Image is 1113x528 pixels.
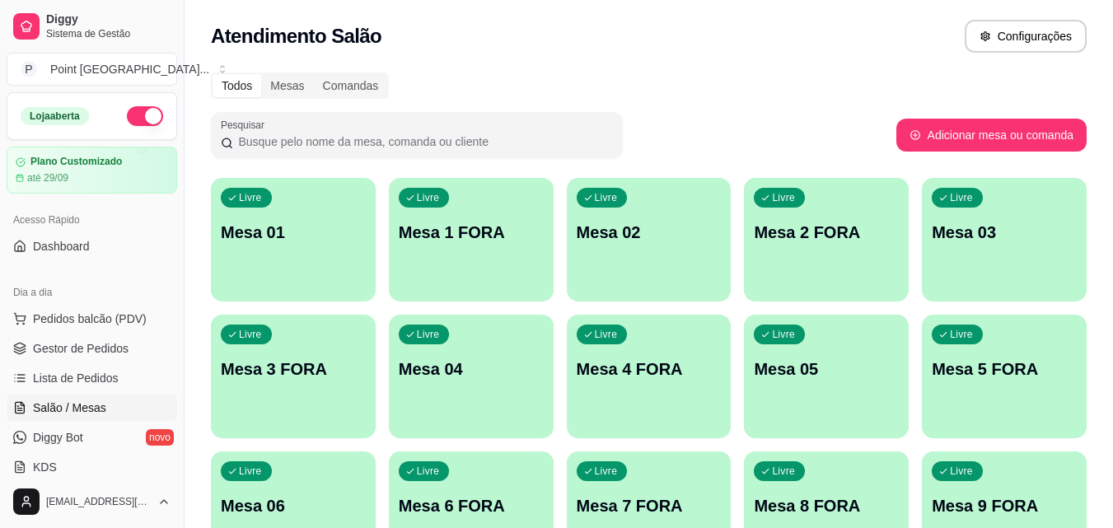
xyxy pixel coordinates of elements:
[754,494,899,517] p: Mesa 8 FORA
[213,74,261,97] div: Todos
[950,328,973,341] p: Livre
[21,61,37,77] span: P
[744,178,909,301] button: LivreMesa 2 FORA
[30,156,122,168] article: Plano Customizado
[577,357,722,381] p: Mesa 4 FORA
[7,7,177,46] a: DiggySistema de Gestão
[33,400,106,416] span: Salão / Mesas
[896,119,1087,152] button: Adicionar mesa ou comanda
[261,74,313,97] div: Mesas
[577,221,722,244] p: Mesa 02
[7,53,177,86] button: Select a team
[772,328,795,341] p: Livre
[46,27,171,40] span: Sistema de Gestão
[922,315,1087,438] button: LivreMesa 5 FORA
[7,335,177,362] a: Gestor de Pedidos
[7,279,177,306] div: Dia a dia
[221,494,366,517] p: Mesa 06
[221,357,366,381] p: Mesa 3 FORA
[314,74,388,97] div: Comandas
[7,365,177,391] a: Lista de Pedidos
[33,311,147,327] span: Pedidos balcão (PDV)
[754,357,899,381] p: Mesa 05
[7,395,177,421] a: Salão / Mesas
[399,221,544,244] p: Mesa 1 FORA
[772,191,795,204] p: Livre
[211,23,381,49] h2: Atendimento Salão
[922,178,1087,301] button: LivreMesa 03
[239,465,262,478] p: Livre
[772,465,795,478] p: Livre
[233,133,613,150] input: Pesquisar
[221,118,270,132] label: Pesquisar
[399,494,544,517] p: Mesa 6 FORA
[417,328,440,341] p: Livre
[417,465,440,478] p: Livre
[754,221,899,244] p: Mesa 2 FORA
[577,494,722,517] p: Mesa 7 FORA
[595,328,618,341] p: Livre
[7,207,177,233] div: Acesso Rápido
[389,315,554,438] button: LivreMesa 04
[7,454,177,480] a: KDS
[27,171,68,185] article: até 29/09
[595,465,618,478] p: Livre
[33,370,119,386] span: Lista de Pedidos
[950,465,973,478] p: Livre
[21,107,89,125] div: Loja aberta
[33,238,90,255] span: Dashboard
[221,221,366,244] p: Mesa 01
[932,221,1077,244] p: Mesa 03
[239,328,262,341] p: Livre
[33,459,57,475] span: KDS
[399,357,544,381] p: Mesa 04
[33,340,129,357] span: Gestor de Pedidos
[7,306,177,332] button: Pedidos balcão (PDV)
[211,315,376,438] button: LivreMesa 3 FORA
[932,494,1077,517] p: Mesa 9 FORA
[567,178,732,301] button: LivreMesa 02
[965,20,1087,53] button: Configurações
[744,315,909,438] button: LivreMesa 05
[7,233,177,259] a: Dashboard
[7,482,177,521] button: [EMAIL_ADDRESS][DOMAIN_NAME]
[46,495,151,508] span: [EMAIL_ADDRESS][DOMAIN_NAME]
[595,191,618,204] p: Livre
[950,191,973,204] p: Livre
[7,424,177,451] a: Diggy Botnovo
[7,147,177,194] a: Plano Customizadoaté 29/09
[33,429,83,446] span: Diggy Bot
[50,61,209,77] div: Point [GEOGRAPHIC_DATA] ...
[389,178,554,301] button: LivreMesa 1 FORA
[211,178,376,301] button: LivreMesa 01
[417,191,440,204] p: Livre
[127,106,163,126] button: Alterar Status
[46,12,171,27] span: Diggy
[567,315,732,438] button: LivreMesa 4 FORA
[932,357,1077,381] p: Mesa 5 FORA
[239,191,262,204] p: Livre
